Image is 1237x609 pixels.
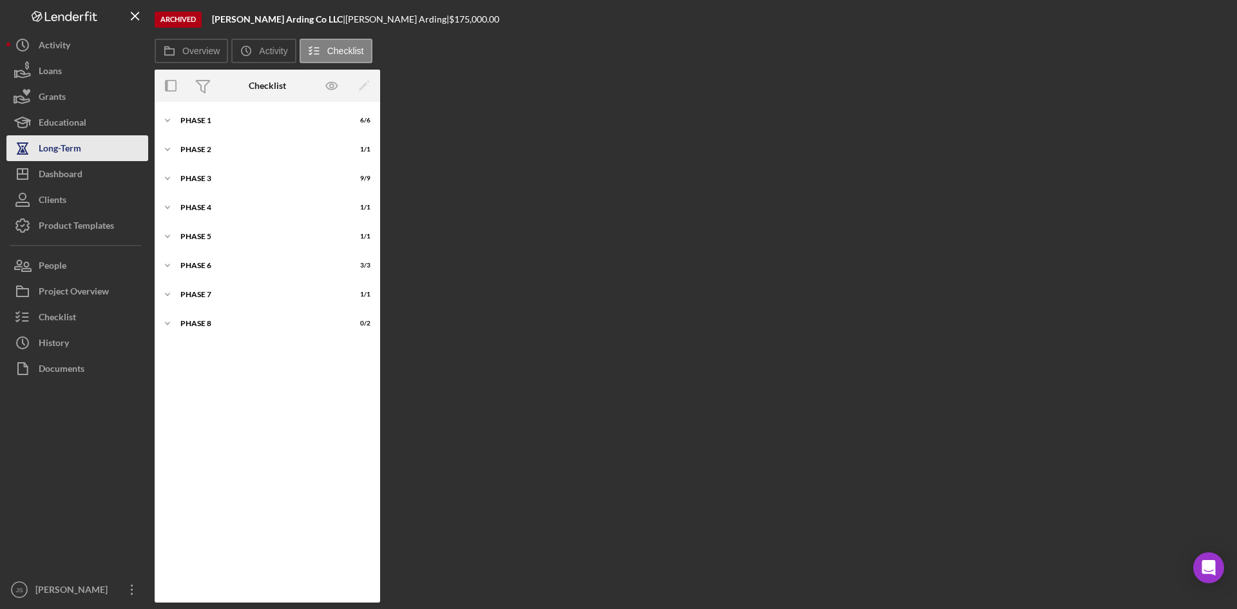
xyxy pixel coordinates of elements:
div: 9 / 9 [347,175,370,182]
div: $175,000.00 [449,14,503,24]
div: Phase 4 [180,204,338,211]
button: JS[PERSON_NAME] [6,577,148,603]
div: Educational [39,110,86,139]
div: Activity [39,32,70,61]
button: Educational [6,110,148,135]
label: Checklist [327,46,364,56]
div: | [212,14,345,24]
div: History [39,330,69,359]
button: History [6,330,148,356]
div: 3 / 3 [347,262,370,269]
b: [PERSON_NAME] Arding Co LLC [212,14,343,24]
div: Long-Term [39,135,81,164]
text: JS [15,586,23,594]
button: Overview [155,39,228,63]
div: Dashboard [39,161,82,190]
div: [PERSON_NAME] [32,577,116,606]
button: Dashboard [6,161,148,187]
div: 6 / 6 [347,117,370,124]
div: Loans [39,58,62,87]
div: People [39,253,66,282]
div: 1 / 1 [347,233,370,240]
button: People [6,253,148,278]
button: Long-Term [6,135,148,161]
label: Overview [182,46,220,56]
div: Phase 8 [180,320,338,327]
button: Clients [6,187,148,213]
div: Product Templates [39,213,114,242]
div: Phase 7 [180,291,338,298]
button: Checklist [6,304,148,330]
div: Checklist [39,304,76,333]
button: Grants [6,84,148,110]
div: [PERSON_NAME] Arding | [345,14,449,24]
div: Phase 6 [180,262,338,269]
div: 0 / 2 [347,320,370,327]
div: Clients [39,187,66,216]
div: Documents [39,356,84,385]
div: Checklist [249,81,286,91]
div: Grants [39,84,66,113]
div: Phase 1 [180,117,338,124]
button: Product Templates [6,213,148,238]
div: 1 / 1 [347,204,370,211]
button: Loans [6,58,148,84]
button: Activity [6,32,148,58]
div: 1 / 1 [347,146,370,153]
div: 1 / 1 [347,291,370,298]
div: Open Intercom Messenger [1193,552,1224,583]
button: Activity [231,39,296,63]
div: Project Overview [39,278,109,307]
div: Phase 3 [180,175,338,182]
button: Project Overview [6,278,148,304]
div: Phase 5 [180,233,338,240]
label: Activity [259,46,287,56]
div: Archived [155,12,202,28]
div: Phase 2 [180,146,338,153]
button: Checklist [300,39,372,63]
button: Documents [6,356,148,382]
